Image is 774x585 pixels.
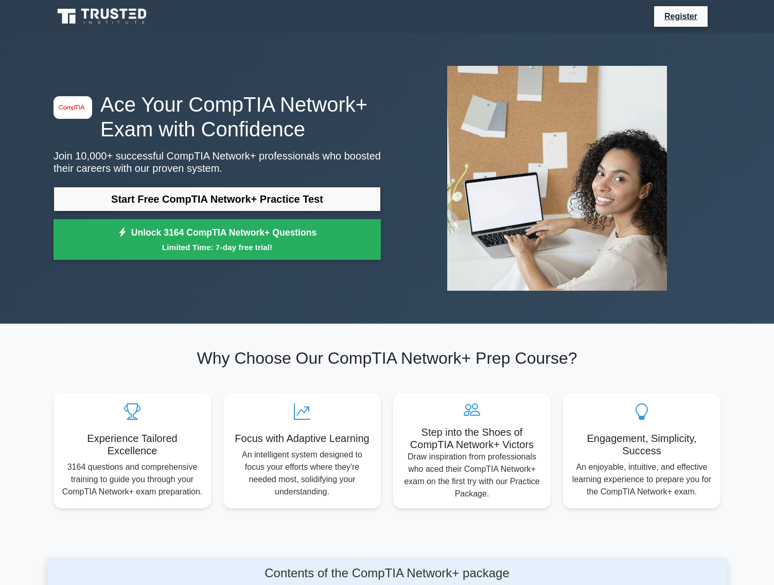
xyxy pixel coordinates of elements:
h4: Contents of the CompTIA Network+ package [145,566,629,581]
p: Draw inspiration from professionals who aced their CompTIA Network+ exam on the first try with ou... [401,451,542,500]
p: An enjoyable, intuitive, and effective learning experience to prepare you for the CompTIA Network... [571,461,712,498]
a: Register [658,10,703,23]
small: Limited Time: 7-day free trial! [66,241,368,253]
p: Join 10,000+ successful CompTIA Network+ professionals who boosted their careers with our proven ... [54,150,381,174]
h5: Focus with Adaptive Learning [232,432,373,445]
a: Unlock 3164 CompTIA Network+ QuestionsLimited Time: 7-day free trial! [54,219,381,260]
h1: Ace Your CompTIA Network+ Exam with Confidence [54,92,381,141]
p: An intelligent system designed to focus your efforts where they're needed most, solidifying your ... [232,449,373,498]
h5: Engagement, Simplicity, Success [571,432,712,457]
h5: Step into the Shoes of CompTIA Network+ Victors [401,426,542,451]
h2: Why Choose Our CompTIA Network+ Prep Course? [54,348,720,368]
p: 3164 questions and comprehensive training to guide you through your CompTIA Network+ exam prepara... [62,461,203,498]
a: Start Free CompTIA Network+ Practice Test [54,187,381,211]
h5: Experience Tailored Excellence [62,432,203,457]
